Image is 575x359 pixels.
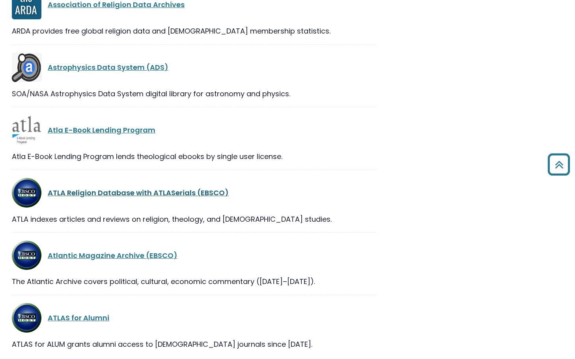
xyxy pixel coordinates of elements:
[545,157,573,172] a: Back to Top
[48,125,155,135] a: Atla E-Book Lending Program
[48,62,168,72] a: Astrophysics Data System (ADS)
[48,313,109,323] a: ATLAS for Alumni
[12,339,376,350] div: ATLAS for ALUM grants alumni access to [DEMOGRAPHIC_DATA] journals since [DATE].
[12,303,41,333] img: ATLA Religion Database
[12,151,376,162] div: Atla E-Book Lending Program lends theological ebooks by single user license.
[12,276,376,287] div: The Atlantic Archive covers political, cultural, economic commentary ([DATE]–[DATE]).
[48,188,229,198] a: ATLA Religion Database with ATLASerials (EBSCO)
[12,88,376,99] div: SOA/NASA Astrophysics Data System digital library for astronomy and physics.
[48,251,177,260] a: Atlantic Magazine Archive (EBSCO)
[12,214,376,224] div: ATLA indexes articles and reviews on religion, theology, and [DEMOGRAPHIC_DATA] studies.
[12,26,376,36] div: ARDA provides free global religion data and [DEMOGRAPHIC_DATA] membership statistics.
